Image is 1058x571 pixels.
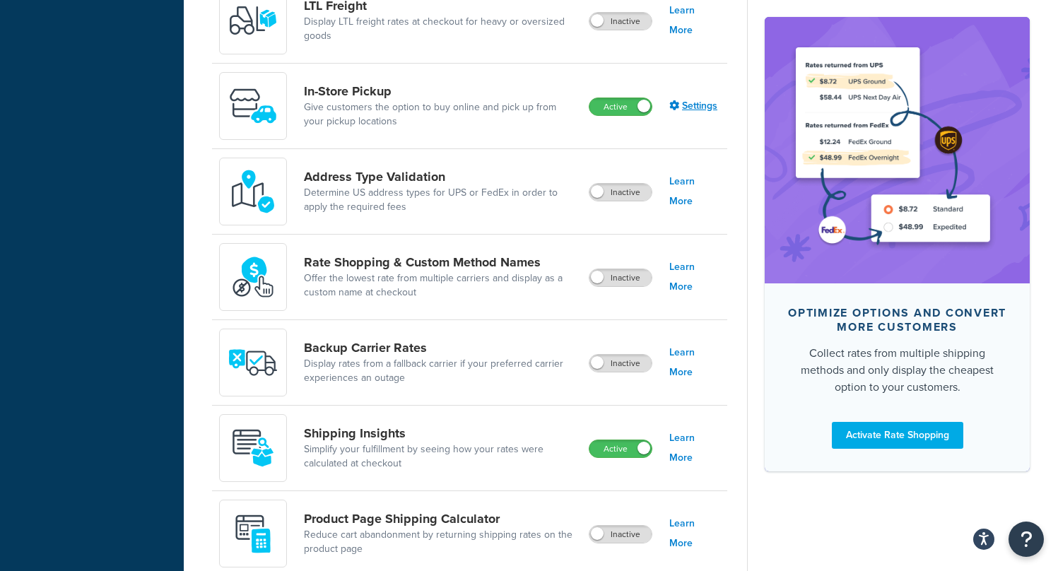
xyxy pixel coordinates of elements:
a: Rate Shopping & Custom Method Names [304,254,577,270]
div: Collect rates from multiple shipping methods and only display the cheapest option to your customers. [787,344,1007,395]
img: icon-duo-feat-rate-shopping-ecdd8bed.png [228,252,278,302]
a: Reduce cart abandonment by returning shipping rates on the product page [304,528,577,556]
label: Inactive [589,269,652,286]
label: Active [589,440,652,457]
a: Offer the lowest rate from multiple carriers and display as a custom name at checkout [304,271,577,300]
a: Shipping Insights [304,425,577,441]
a: Learn More [669,1,720,40]
a: Learn More [669,343,720,382]
a: Learn More [669,428,720,468]
a: Display LTL freight rates at checkout for heavy or oversized goods [304,15,577,43]
a: Learn More [669,514,720,553]
img: +D8d0cXZM7VpdAAAAAElFTkSuQmCC [228,509,278,558]
img: feature-image-rateshop-7084cbbcb2e67ef1d54c2e976f0e592697130d5817b016cf7cc7e13314366067.png [786,38,1009,261]
label: Active [589,98,652,115]
a: Determine US address types for UPS or FedEx in order to apply the required fees [304,186,577,214]
a: Learn More [669,257,720,297]
button: Open Resource Center [1009,522,1044,557]
label: Inactive [589,13,652,30]
a: Learn More [669,172,720,211]
a: Backup Carrier Rates [304,340,577,355]
a: Display rates from a fallback carrier if your preferred carrier experiences an outage [304,357,577,385]
a: Give customers the option to buy online and pick up from your pickup locations [304,100,577,129]
img: kIG8fy0lQAAAABJRU5ErkJggg== [228,167,278,216]
img: wfgcfpwTIucLEAAAAASUVORK5CYII= [228,81,278,131]
a: Activate Rate Shopping [832,421,963,448]
a: Product Page Shipping Calculator [304,511,577,526]
img: icon-duo-feat-backup-carrier-4420b188.png [228,338,278,387]
label: Inactive [589,184,652,201]
a: Settings [669,96,720,116]
label: Inactive [589,355,652,372]
a: In-Store Pickup [304,83,577,99]
label: Inactive [589,526,652,543]
a: Address Type Validation [304,169,577,184]
div: Optimize options and convert more customers [787,305,1007,334]
a: Simplify your fulfillment by seeing how your rates were calculated at checkout [304,442,577,471]
img: Acw9rhKYsOEjAAAAAElFTkSuQmCC [228,423,278,473]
